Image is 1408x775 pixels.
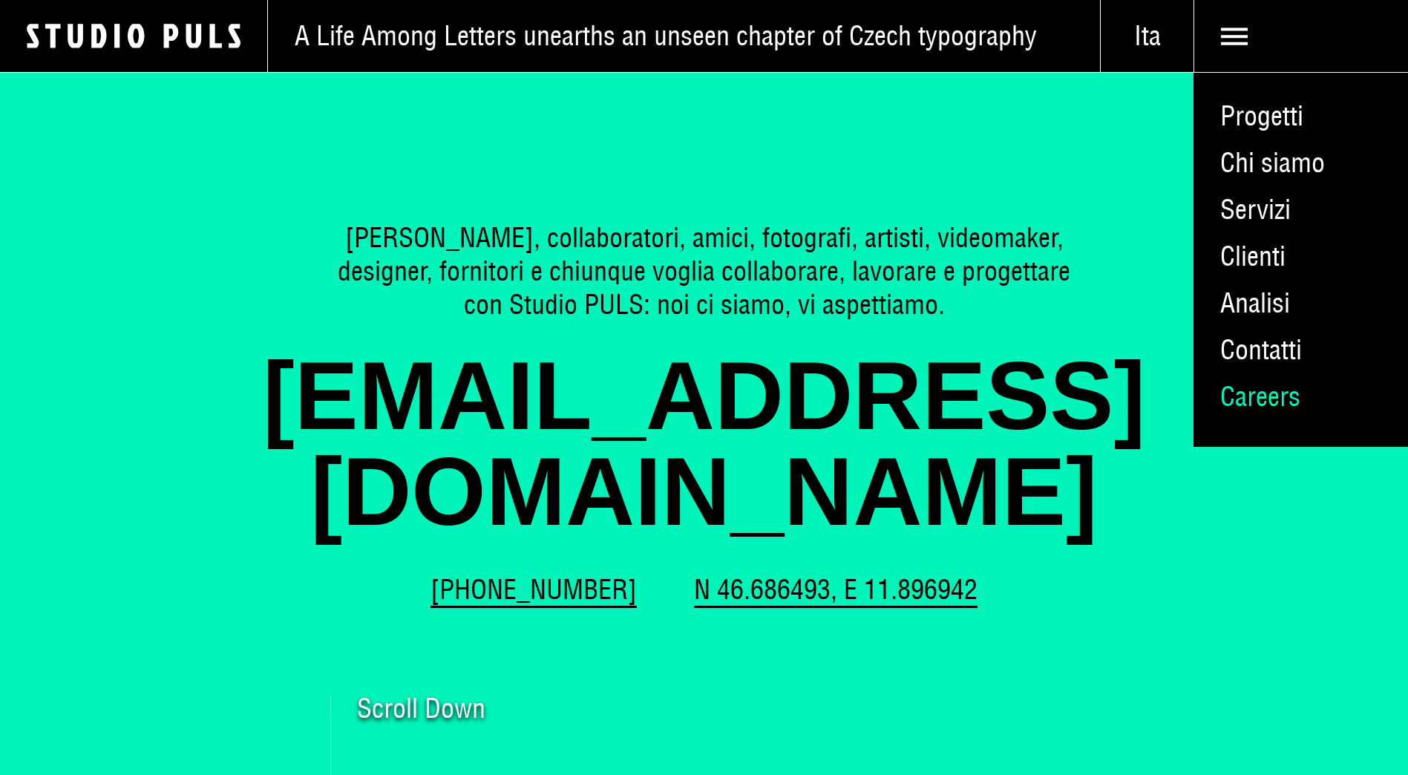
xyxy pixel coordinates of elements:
[1193,186,1408,233] a: Servizi
[1193,140,1408,186] a: Chi siamo
[330,695,331,775] a: Scroll Down
[148,348,1261,540] a: [EMAIL_ADDRESS][DOMAIN_NAME]
[337,221,1072,321] p: [PERSON_NAME], collaboratori, amici, fotografi, artisti, videomaker, designer, fornitori e chiunq...
[694,573,978,606] a: N 46.686493, E 11.896942
[1193,93,1408,140] a: Progetti
[1193,327,1408,373] a: Contatti
[1193,373,1408,420] a: Careers
[295,19,1037,53] span: A Life Among Letters unearths an unseen chapter of Czech typography
[1193,233,1408,280] a: Clienti
[1101,19,1193,53] span: Ita
[1193,280,1408,327] a: Analisi
[430,573,637,606] a: [PHONE_NUMBER]
[357,695,485,722] span: Scroll Down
